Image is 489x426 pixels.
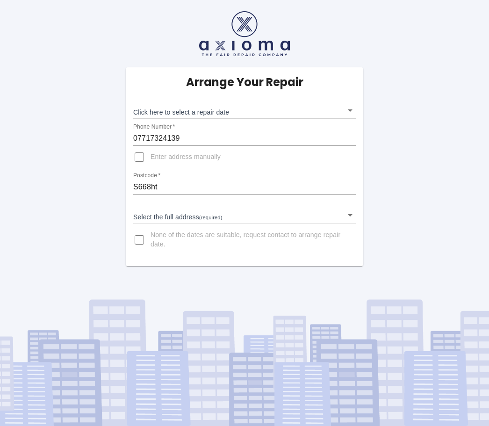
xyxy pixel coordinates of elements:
label: Phone Number [133,123,175,131]
span: Enter address manually [151,152,221,162]
img: axioma [199,11,290,56]
h5: Arrange Your Repair [186,75,303,90]
span: None of the dates are suitable, request contact to arrange repair date. [151,231,348,249]
label: Postcode [133,172,160,180]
